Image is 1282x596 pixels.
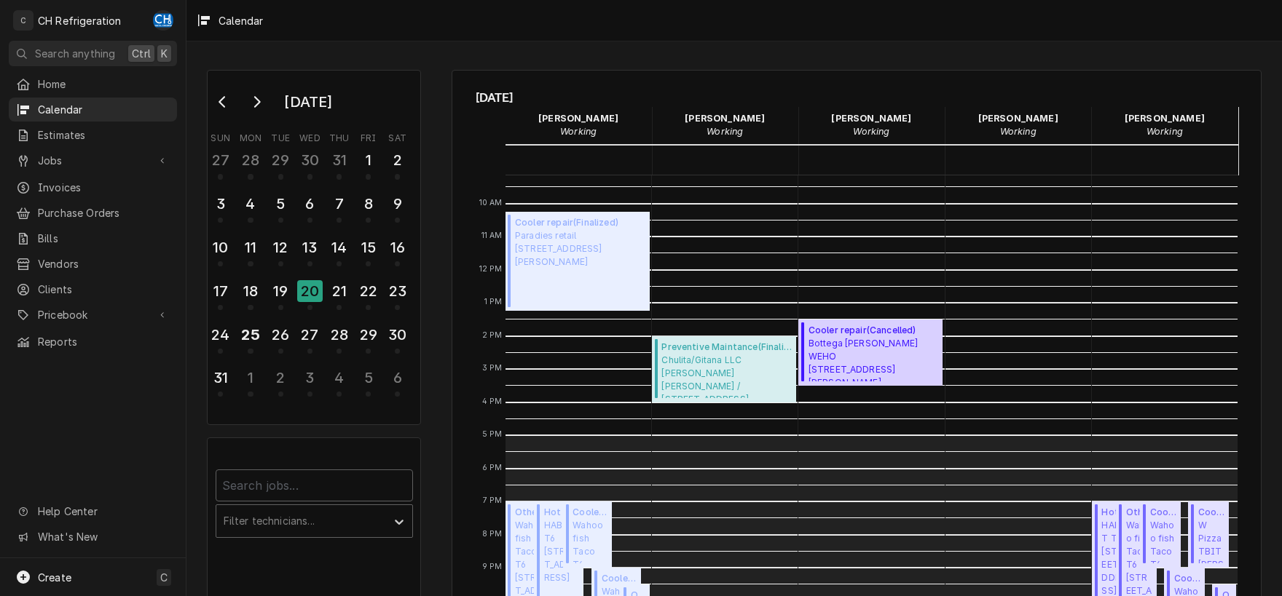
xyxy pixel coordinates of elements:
div: Fred Gonzalez - Working [652,107,798,143]
div: 5 [270,193,292,215]
div: [Service] Cooler repair Wahoo fish Taco T6 6 World Way, Los Angeles, CA 90045 ID: JOB-1723 Status... [1140,501,1181,568]
div: 5 [357,367,380,389]
span: 11 AM [478,230,506,242]
span: Search anything [35,46,115,61]
div: 16 [386,237,409,258]
span: Cooler repair ( Finalized ) [1150,506,1177,519]
div: 12 [270,237,292,258]
div: Cooler repair(Finalized)Paradies retail[STREET_ADDRESS][PERSON_NAME] [506,212,650,311]
span: 2 PM [479,330,506,341]
div: 10 [209,237,232,258]
span: Hot side repair ( Awaiting Estimate Approval ) [1101,506,1128,519]
div: Josh Galindo - Working [798,107,945,143]
span: Estimates [38,127,170,143]
div: Cooler repair(Cancelled)Bottega [PERSON_NAME] WEHO[STREET_ADDRESS][PERSON_NAME] [798,319,943,386]
span: What's New [38,529,168,544]
div: [Service] Preventive Maintance Chulita/Gitana LLC Chulita West Adams / 5160 W Adams Blvd, Los Ang... [652,336,796,402]
div: 30 [386,324,409,346]
span: 12 PM [476,263,506,275]
div: 31 [209,367,232,389]
div: 3 [209,193,232,215]
div: 27 [299,324,321,346]
strong: [PERSON_NAME] [831,113,911,124]
a: Bills [9,226,177,250]
div: 15 [357,237,380,258]
th: Monday [235,127,266,145]
div: 27 [209,149,232,171]
span: Clients [38,282,170,297]
span: Ctrl [132,46,151,61]
strong: [PERSON_NAME] [538,113,618,124]
span: Pricebook [38,307,148,322]
div: 25 [239,324,261,346]
span: Vendors [38,256,170,271]
a: Invoices [9,175,177,199]
div: 30 [299,149,321,171]
span: Chulita/Gitana LLC [PERSON_NAME] [PERSON_NAME] / [STREET_ADDRESS][PERSON_NAME] [661,354,792,398]
span: Wahoo fish Taco T6 [STREET_ADDRESS] [573,519,607,563]
span: Cooler repair ( Finalized ) [515,216,645,229]
span: 8 PM [479,528,506,540]
em: Working [1000,126,1037,137]
span: Bottega [PERSON_NAME] WEHO [STREET_ADDRESS][PERSON_NAME] [809,337,939,381]
span: HABIT T6 [STREET_ADDRESS] [544,519,579,584]
span: Home [38,76,170,92]
div: Cooler repair(Awaiting Estimate Approval)W Pizza TBIT[PERSON_NAME] TBIT / [STREET_ADDRESS] [1188,501,1229,568]
div: CH [153,10,173,31]
div: 18 [239,280,261,302]
div: Ruben Perez - Working [945,107,1091,143]
div: 4 [239,193,261,215]
span: Purchase Orders [38,205,170,220]
span: Calendar [38,102,170,117]
button: Search anythingCtrlK [9,41,177,66]
div: 2 [270,367,292,389]
span: Bills [38,231,170,246]
em: Working [560,126,597,137]
a: Reports [9,330,177,354]
div: 8 [357,193,380,215]
div: [Service] Cooler repair Wahoo fish Taco T6 6 World Way, Los Angeles, CA 90045 ID: JOB-1723 Status... [563,501,612,568]
div: Cooler repair(Finalized)Wahoo fish Taco T6[STREET_ADDRESS] [1140,501,1181,568]
span: Cooler repair ( Awaiting Estimate Approval ) [1198,506,1225,519]
div: 7 [328,193,350,215]
a: Clients [9,277,177,301]
span: 3 PM [479,362,506,374]
span: K [161,46,168,61]
a: Go to Jobs [9,148,177,172]
th: Sunday [206,127,235,145]
span: Paradies retail [STREET_ADDRESS][PERSON_NAME] [515,229,645,269]
div: 6 [386,367,409,389]
div: 29 [270,149,292,171]
span: Invoices [38,180,170,195]
th: Thursday [325,127,354,145]
div: 31 [328,149,350,171]
span: 6 PM [479,462,506,474]
a: Go to Pricebook [9,303,177,327]
div: 28 [239,149,261,171]
span: 5 PM [479,429,506,440]
span: Jobs [38,153,148,168]
div: Calendar Day Picker [207,70,421,425]
span: Other ( Awaiting Estimate Approval ) [515,506,550,519]
div: C [13,10,34,31]
span: Reports [38,334,170,349]
div: 2 [386,149,409,171]
a: Vendors [9,252,177,276]
span: Preventive Maintance ( Finalized ) [661,341,792,354]
div: 21 [328,280,350,302]
span: [DATE] [476,88,1238,107]
strong: [PERSON_NAME] [978,113,1058,124]
div: 26 [270,324,292,346]
span: Cooler repair ( Finalized ) [1174,572,1201,585]
div: 13 [299,237,321,258]
div: Calendar Filters [216,456,413,553]
th: Wednesday [295,127,324,145]
div: 20 [297,280,323,302]
div: 1 [357,149,380,171]
span: Create [38,571,71,584]
th: Friday [354,127,383,145]
div: 19 [270,280,292,302]
div: 29 [357,324,380,346]
span: 9 PM [479,561,506,573]
th: Saturday [383,127,412,145]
